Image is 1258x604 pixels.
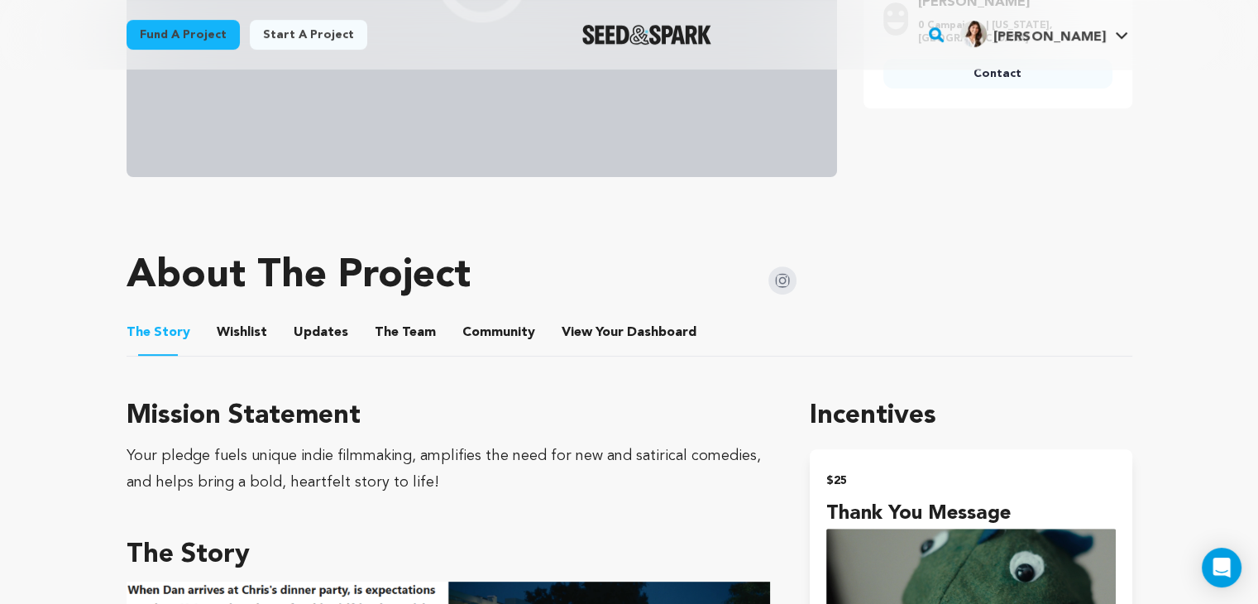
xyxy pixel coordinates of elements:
[250,20,367,50] a: Start a project
[627,323,696,343] span: Dashboard
[960,21,987,47] img: 03be3fee93616958.jpg
[127,20,240,50] a: Fund a project
[375,323,399,343] span: The
[127,256,471,296] h1: About The Project
[957,17,1131,52] span: Ruggiero K.'s Profile
[960,21,1105,47] div: Ruggiero K.'s Profile
[1202,548,1241,587] div: Open Intercom Messenger
[810,396,1131,436] h1: Incentives
[582,25,712,45] img: Seed&Spark Logo Dark Mode
[883,59,1112,89] a: Contact
[375,323,436,343] span: Team
[127,535,771,575] h3: The Story
[993,31,1105,44] span: [PERSON_NAME]
[582,25,712,45] a: Seed&Spark Homepage
[462,323,535,343] span: Community
[768,266,796,295] img: Seed&Spark Instagram Icon
[127,396,771,436] h3: Mission Statement
[294,323,348,343] span: Updates
[957,17,1131,47] a: Ruggiero K.'s Profile
[127,323,190,343] span: Story
[127,443,771,496] div: Your pledge fuels unique indie filmmaking, amplifies the need for new and satirical comedies, and...
[217,323,267,343] span: Wishlist
[562,323,700,343] span: Your
[826,469,1115,492] h2: $25
[562,323,700,343] a: ViewYourDashboard
[127,323,151,343] span: The
[826,499,1115,529] h4: Thank you Message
